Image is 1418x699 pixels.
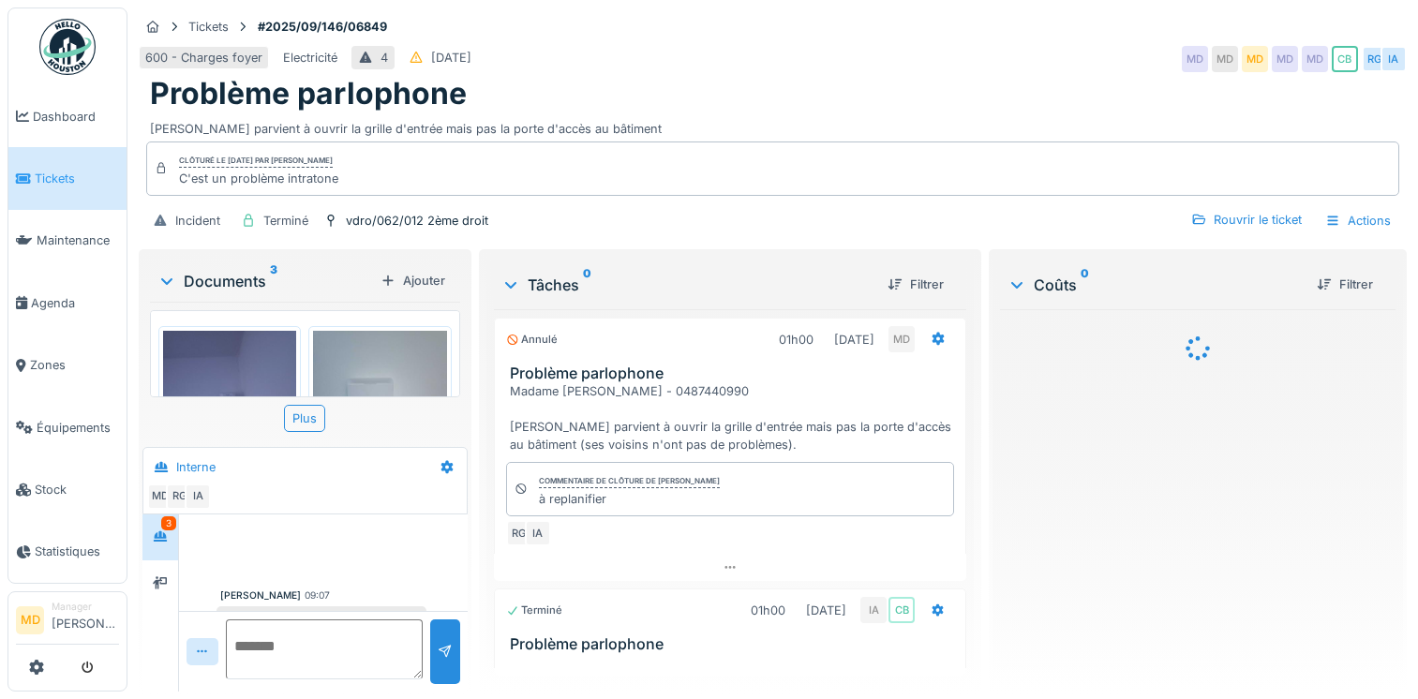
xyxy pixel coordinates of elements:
div: 3 [161,516,176,530]
span: Tickets [35,170,119,187]
div: Incident [175,212,220,230]
a: MD Manager[PERSON_NAME] [16,600,119,645]
div: 01h00 [751,602,785,619]
div: Clôturé le [DATE] par [PERSON_NAME] [179,155,333,168]
div: Madame [PERSON_NAME] - 0487440990 [PERSON_NAME] parvient à ouvrir la grille d'entrée mais pas la ... [510,382,958,454]
div: Documents [157,270,373,292]
div: Filtrer [880,272,951,297]
div: Tâches [501,274,873,296]
img: 3kjx41agef4qx5vy72vreua8u2wn [313,331,446,509]
div: RG [506,520,532,546]
div: IA [185,483,211,510]
div: Coûts [1008,274,1302,296]
div: vdro/062/012 2ème droit [346,212,488,230]
div: CB [888,597,915,623]
span: Dashboard [33,108,119,126]
div: Terminé [263,212,308,230]
sup: 0 [1081,274,1089,296]
span: Zones [30,356,119,374]
a: Agenda [8,272,127,334]
div: Remplacement de l'ancien poste par le nouveau tout fonctionne [216,606,426,657]
span: Stock [35,481,119,498]
div: C'est un problème intratone [179,170,338,187]
div: à replanifier [539,490,720,508]
a: Équipements [8,396,127,458]
div: Annulé [506,332,558,348]
div: MD [1302,46,1328,72]
div: Actions [1317,207,1399,234]
a: Zones [8,335,127,396]
a: Tickets [8,147,127,209]
h1: Problème parlophone [150,76,467,112]
span: Maintenance [37,231,119,249]
div: 600 - Charges foyer [145,49,262,67]
sup: 3 [270,270,277,292]
div: MD [147,483,173,510]
div: Manager [52,600,119,614]
img: 5jsynx4s8xzxpr3feaath0nm1ztr [163,331,296,509]
div: Tickets [188,18,229,36]
h3: Problème parlophone [510,364,958,382]
div: Interne [176,458,216,476]
a: Dashboard [8,85,127,147]
div: Filtrer [1309,272,1381,297]
span: Équipements [37,419,119,437]
div: MD [1212,46,1238,72]
div: MD [1272,46,1298,72]
li: [PERSON_NAME] [52,600,119,640]
div: 09:07 [305,588,330,602]
sup: 0 [583,274,591,296]
span: Agenda [31,294,119,312]
div: RG [1362,46,1388,72]
a: Maintenance [8,210,127,272]
a: Statistiques [8,521,127,583]
div: Terminé [506,602,562,618]
div: 4 [381,49,388,67]
div: RG [166,483,192,510]
div: [DATE] [806,602,846,619]
div: 01h00 [779,331,813,349]
span: Statistiques [35,543,119,560]
div: Ajouter [373,268,453,293]
div: MD [1242,46,1268,72]
h3: Problème parlophone [510,635,958,653]
strong: #2025/09/146/06849 [250,18,395,36]
div: Rouvrir le ticket [1184,207,1309,232]
div: [PERSON_NAME] parvient à ouvrir la grille d'entrée mais pas la porte d'accès au bâtiment [150,112,1396,138]
img: Badge_color-CXgf-gQk.svg [39,19,96,75]
div: Electricité [283,49,337,67]
div: [PERSON_NAME] [220,588,301,602]
div: CB [1332,46,1358,72]
div: [DATE] [834,331,874,349]
div: IA [860,597,887,623]
li: MD [16,606,44,634]
div: MD [1182,46,1208,72]
div: Plus [284,405,325,432]
div: IA [525,520,551,546]
div: Commentaire de clôture de [PERSON_NAME] [539,475,720,488]
div: MD [888,326,915,352]
div: [DATE] [431,49,471,67]
a: Stock [8,458,127,520]
div: IA [1381,46,1407,72]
